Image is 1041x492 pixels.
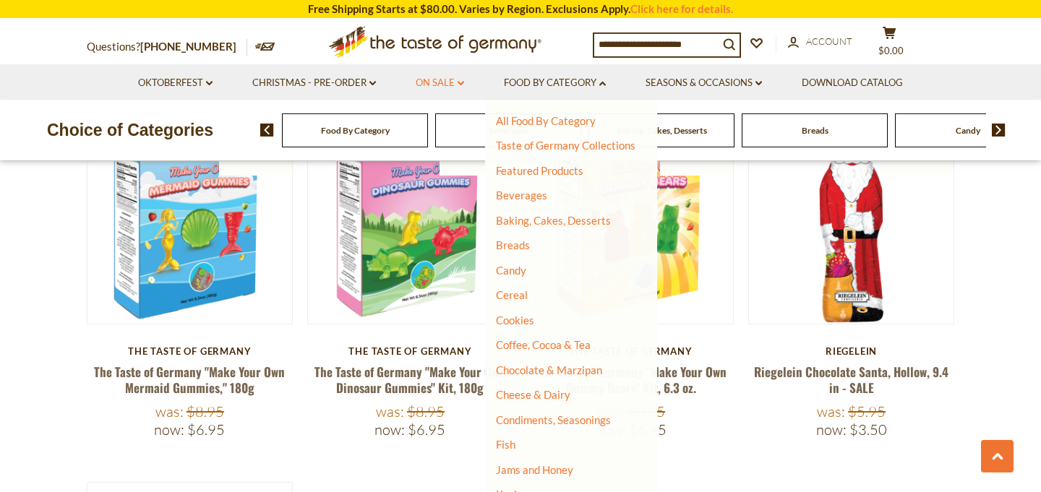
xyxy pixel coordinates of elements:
[646,75,762,91] a: Seasons & Occasions
[504,75,606,91] a: Food By Category
[748,345,954,357] div: Riegelein
[374,420,405,439] label: Now:
[138,75,213,91] a: Oktoberfest
[956,125,980,136] a: Candy
[496,363,602,376] a: Chocolate & Marzipan
[496,114,596,127] a: All Food By Category
[496,338,591,351] a: Coffee, Cocoa & Tea
[817,402,845,420] label: Was:
[749,119,954,324] img: Riegelein Chocolate Santa, Hollow, 9.4 in - SALE
[252,75,376,91] a: Christmas - PRE-ORDER
[617,125,707,136] a: Baking, Cakes, Desserts
[307,345,513,357] div: The Taste of Germany
[187,402,224,420] span: $8.95
[496,288,528,301] a: Cereal
[802,75,903,91] a: Download Catalog
[788,34,852,50] a: Account
[321,125,390,136] a: Food By Category
[496,413,611,426] a: Condiments, Seasonings
[154,420,184,439] label: Now:
[496,189,547,202] a: Beverages
[376,402,404,420] label: Was:
[416,75,464,91] a: On Sale
[308,119,513,324] img: The Taste of Germany "Make Your Own Dinosaur Gummies" Kit, 180g
[848,402,886,420] span: $5.95
[408,420,445,439] span: $6.95
[260,124,274,137] img: previous arrow
[496,164,583,177] a: Featured Products
[867,26,911,62] button: $0.00
[496,214,611,227] a: Baking, Cakes, Desserts
[407,402,445,420] span: $8.95
[496,438,515,451] a: Fish
[754,363,948,396] a: Riegelein Chocolate Santa, Hollow, 9.4 in - SALE
[496,463,573,476] a: Jams and Honey
[849,420,887,439] span: $3.50
[496,139,635,152] a: Taste of Germany Collections
[496,264,526,277] a: Candy
[802,125,828,136] a: Breads
[187,420,225,439] span: $6.95
[87,345,293,357] div: The Taste of Germany
[314,363,505,396] a: The Taste of Germany "Make Your Own Dinosaur Gummies" Kit, 180g
[496,238,530,251] a: Breads
[816,420,847,439] label: Now:
[155,402,184,420] label: Was:
[496,388,570,401] a: Cheese & Dairy
[806,35,852,47] span: Account
[992,124,1006,137] img: next arrow
[878,45,904,56] span: $0.00
[87,38,247,56] p: Questions?
[87,119,292,324] img: The Taste of Germany "Make Your Own Mermaid Gummies," 180g
[496,314,534,327] a: Cookies
[630,2,733,15] a: Click here for details.
[140,40,236,53] a: [PHONE_NUMBER]
[94,363,285,396] a: The Taste of Germany "Make Your Own Mermaid Gummies," 180g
